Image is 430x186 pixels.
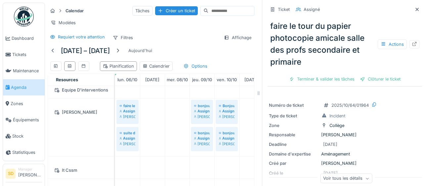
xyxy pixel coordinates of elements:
div: Filtres [110,33,136,42]
div: Requiert votre attention [58,34,105,40]
li: SD [6,169,16,179]
div: Collège [329,122,344,129]
a: Zones [3,95,45,112]
div: Responsable [269,132,319,138]
div: Créé par [269,160,319,166]
div: Assigné [194,108,210,114]
div: 2025/10/64/01964 [331,102,369,108]
a: Dashboard [3,30,45,46]
div: Incident [329,113,345,119]
div: [PERSON_NAME] [120,141,135,147]
span: Équipements [13,117,42,123]
a: Statistiques [3,144,45,160]
div: Assigné [120,136,135,141]
div: Assigné [304,6,320,13]
h5: [DATE] – [DATE] [61,47,110,55]
div: Domaine d'expertise [269,151,319,157]
a: 11 octobre 2025 [243,75,260,84]
div: Ticket [278,6,290,13]
div: Voir tous les détails [320,174,372,183]
div: Assigné [219,108,235,114]
a: Stock [3,128,45,144]
span: Maintenance [13,68,42,74]
div: Bonjour, Serait il possible de programmer le traçage des lignes blanches dans le centenaire. Merc... [219,103,235,108]
div: [PERSON_NAME] [194,141,210,147]
div: Tâches [132,6,152,16]
div: [PERSON_NAME] [219,141,235,147]
div: Modèles [48,18,79,28]
div: Actions [378,39,407,49]
strong: Calendar [63,8,86,14]
div: faire le tour du papier photocopie amicale salle des profs secondaire et primaire [268,18,422,71]
div: Aménagement [269,151,421,157]
div: Zone [269,122,319,129]
div: [PERSON_NAME] [120,114,135,119]
div: [DATE] [323,141,337,148]
a: SD Manager[PERSON_NAME] [6,167,42,183]
div: Assigné [120,108,135,114]
div: [PERSON_NAME] [52,108,110,116]
a: Maintenance [3,63,45,79]
div: It Cssm [52,166,110,174]
div: faire le tour du papier photocopie amicale salle des profs secondaire et primaire [120,103,135,108]
div: bonjour, serait-il possible de déposer dans le fond du grand réfectoire 6 praticables de 40 cm merci [194,103,210,108]
div: Aujourd'hui [126,46,155,55]
span: Agenda [11,84,42,91]
span: Resources [56,77,78,82]
div: bonjour, serait-il possible de monté dans le grand réfectoire 20 grilles d'exposition du même mod... [194,130,210,136]
div: Assigné [219,136,235,141]
div: Numéro de ticket [269,102,319,108]
a: 10 octobre 2025 [215,75,238,84]
a: Équipements [3,112,45,128]
div: Equipe D'interventions [52,86,110,94]
li: [PERSON_NAME] [18,167,42,181]
a: 6 octobre 2025 [116,75,139,84]
div: Affichage [221,33,254,42]
div: Assigné [194,136,210,141]
div: [PERSON_NAME] [269,132,421,138]
span: Statistiques [12,149,42,155]
span: Stock [12,133,42,139]
div: Manager [18,167,42,172]
div: Terminer & valider les tâches [286,75,357,84]
a: 7 octobre 2025 [144,75,161,84]
img: Badge_color-CXgf-gQk.svg [14,7,34,27]
div: Calendrier [143,63,170,69]
div: Options [181,61,210,71]
div: [PERSON_NAME] [219,114,235,119]
div: [PERSON_NAME] [269,160,421,166]
a: 9 octobre 2025 [191,75,214,84]
a: Tickets [3,46,45,63]
a: 8 octobre 2025 [165,75,190,84]
div: bonjour,serait-il possible d'assemblé les grilles par 2 dans le réfectoire pour quelle tiennent t... [219,130,235,136]
div: Clôturer le ticket [357,75,403,84]
span: Zones [11,100,42,107]
span: Dashboard [12,35,42,41]
div: [PERSON_NAME] [194,114,210,119]
div: Deadline [269,141,319,148]
div: Type de ticket [269,113,319,119]
span: Tickets [12,51,42,58]
div: Planification [103,63,134,69]
div: suite des peintures local menuiserie [120,130,135,136]
div: Créer un ticket [155,6,198,15]
a: Agenda [3,79,45,95]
